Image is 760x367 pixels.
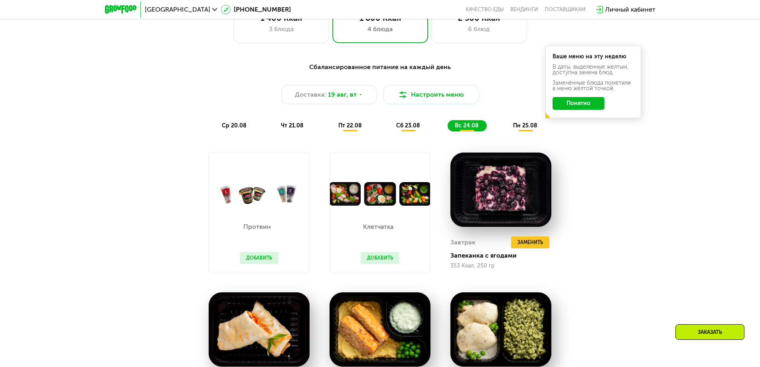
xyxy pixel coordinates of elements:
div: В даты, выделенные желтым, доступна замена блюд. [553,64,634,75]
button: Добавить [361,252,399,264]
div: Ваше меню на эту неделю [553,54,634,60]
div: Личный кабинет [605,5,655,14]
button: Понятно [553,97,604,110]
div: 4 блюда [341,24,420,34]
span: вс 24.08 [455,122,479,129]
span: сб 23.08 [396,122,420,129]
div: поставщикам [545,6,586,13]
div: Завтрак [450,236,476,248]
span: ср 20.08 [222,122,247,129]
span: чт 21.08 [281,122,304,129]
span: Заменить [517,238,543,246]
p: Протеин [240,224,274,230]
span: 19 авг, вт [328,90,357,99]
div: 353 Ккал, 250 гр [450,263,551,269]
a: Качество еды [466,6,504,13]
div: 6 блюд [440,24,519,34]
button: Заменить [511,236,549,248]
div: Сбалансированное питание на каждый день [144,62,616,72]
div: Заказать [675,324,744,340]
span: [GEOGRAPHIC_DATA] [145,6,210,13]
div: Заменённые блюда пометили в меню жёлтой точкой. [553,80,634,91]
span: Доставка: [295,90,326,99]
div: 3 блюда [242,24,321,34]
a: [PHONE_NUMBER] [221,5,291,14]
p: Клетчатка [361,224,395,230]
button: Настроить меню [383,85,479,104]
a: Вендинги [510,6,538,13]
button: Добавить [240,252,278,264]
div: Запеканка с ягодами [450,252,558,260]
span: пт 22.08 [338,122,362,129]
span: пн 25.08 [513,122,537,129]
